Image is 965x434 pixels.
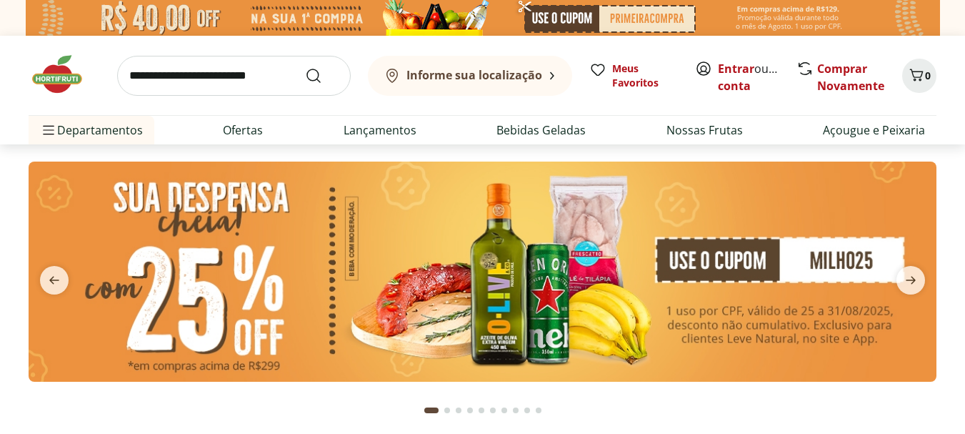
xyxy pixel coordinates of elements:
a: Ofertas [223,122,263,139]
button: Submit Search [305,67,339,84]
a: Bebidas Geladas [496,122,586,139]
input: search [117,56,351,96]
button: previous [29,266,80,295]
button: Go to page 4 from fs-carousel [464,393,476,428]
img: cupom [29,162,936,382]
span: Departamentos [40,113,143,147]
button: Current page from fs-carousel [421,393,441,428]
button: Go to page 2 from fs-carousel [441,393,453,428]
button: Carrinho [902,59,936,93]
span: 0 [925,69,931,82]
button: Go to page 8 from fs-carousel [510,393,521,428]
span: Meus Favoritos [612,61,678,90]
button: Go to page 5 from fs-carousel [476,393,487,428]
b: Informe sua localização [406,67,542,83]
button: Go to page 6 from fs-carousel [487,393,499,428]
button: Go to page 3 from fs-carousel [453,393,464,428]
a: Açougue e Peixaria [823,122,925,139]
button: Go to page 7 from fs-carousel [499,393,510,428]
button: Menu [40,113,57,147]
a: Lançamentos [344,122,416,139]
button: Go to page 9 from fs-carousel [521,393,533,428]
a: Meus Favoritos [589,61,678,90]
a: Criar conta [718,61,796,94]
a: Entrar [718,61,754,77]
span: ou [718,60,781,94]
button: Informe sua localização [368,56,572,96]
a: Nossas Frutas [666,122,743,139]
a: Comprar Novamente [817,61,884,94]
button: Go to page 10 from fs-carousel [533,393,544,428]
button: next [885,266,936,295]
img: Hortifruti [29,53,100,96]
